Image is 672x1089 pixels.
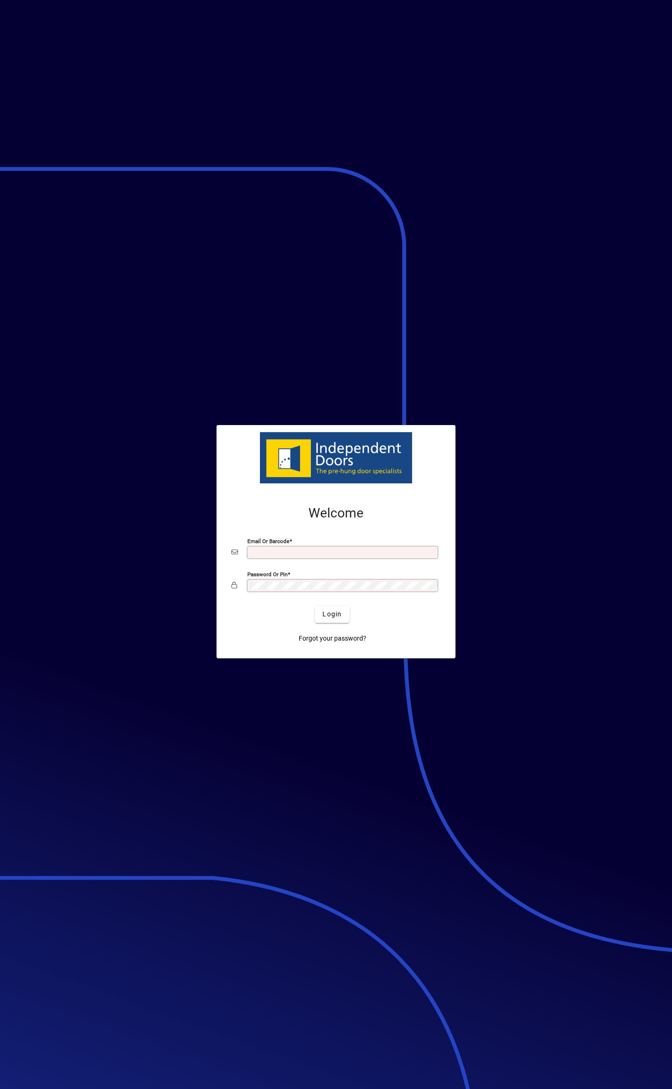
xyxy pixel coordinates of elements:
[322,609,342,619] span: Login
[231,505,441,521] h2: Welcome
[295,630,370,647] a: Forgot your password?
[247,571,287,577] mat-label: Password or Pin
[299,634,366,643] span: Forgot your password?
[247,538,289,544] mat-label: Email or Barcode
[315,606,349,623] button: Login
